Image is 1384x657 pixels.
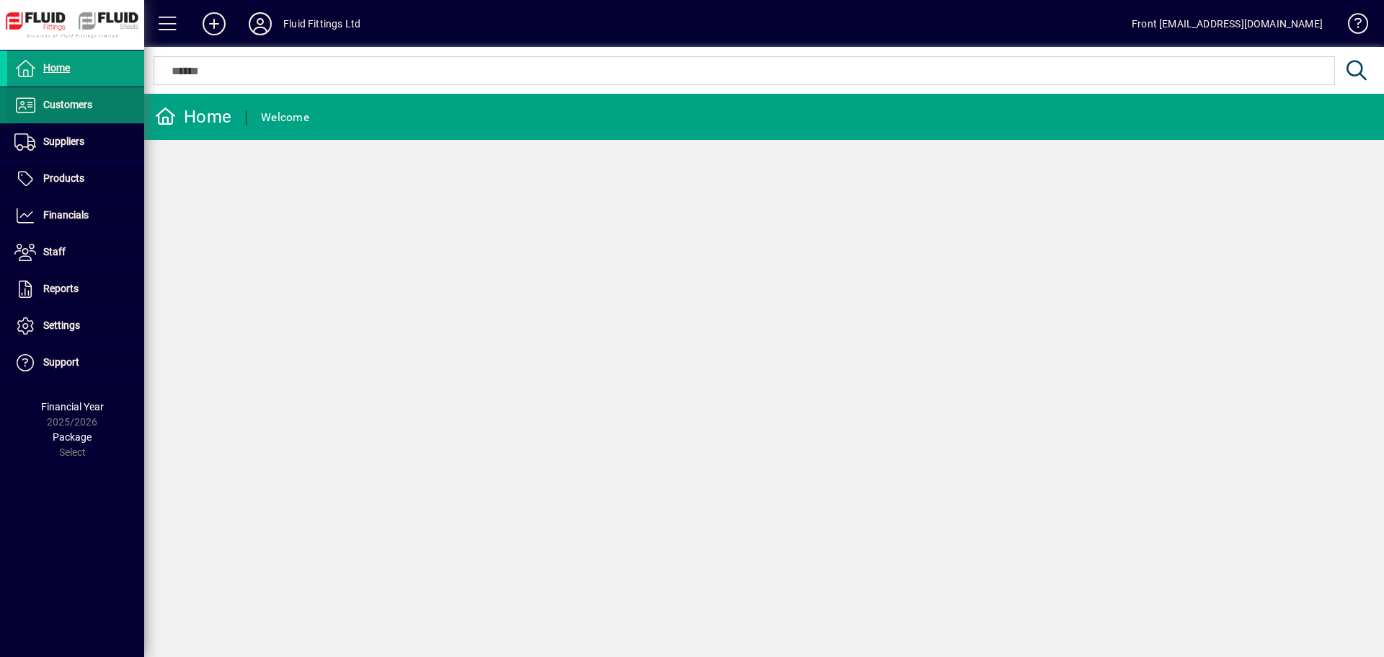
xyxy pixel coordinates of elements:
[237,11,283,37] button: Profile
[155,105,231,128] div: Home
[283,12,360,35] div: Fluid Fittings Ltd
[7,87,144,123] a: Customers
[43,172,84,184] span: Products
[7,345,144,381] a: Support
[43,62,70,74] span: Home
[1132,12,1323,35] div: Front [EMAIL_ADDRESS][DOMAIN_NAME]
[43,356,79,368] span: Support
[7,234,144,270] a: Staff
[7,124,144,160] a: Suppliers
[7,308,144,344] a: Settings
[7,161,144,197] a: Products
[43,283,79,294] span: Reports
[43,136,84,147] span: Suppliers
[1337,3,1366,50] a: Knowledge Base
[7,271,144,307] a: Reports
[41,401,104,413] span: Financial Year
[43,319,80,331] span: Settings
[261,106,309,129] div: Welcome
[43,209,89,221] span: Financials
[7,198,144,234] a: Financials
[53,431,92,443] span: Package
[191,11,237,37] button: Add
[43,99,92,110] span: Customers
[43,246,66,257] span: Staff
